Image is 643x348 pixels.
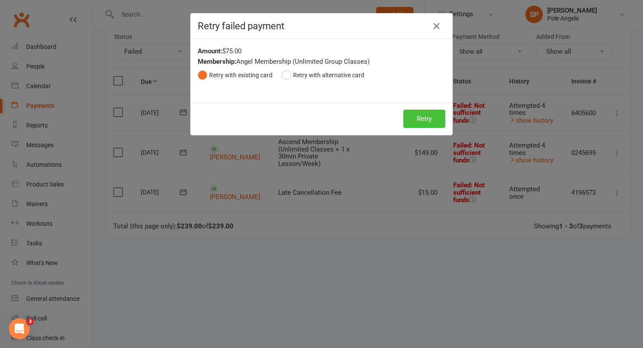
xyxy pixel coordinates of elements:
button: Retry with existing card [198,67,273,83]
div: $75.00 [198,46,445,56]
span: 3 [27,318,34,325]
button: Retry with alternative card [282,67,364,83]
button: Retry [403,110,445,128]
h4: Retry failed payment [198,21,445,31]
iframe: Intercom live chat [9,318,30,339]
strong: Amount: [198,47,222,55]
div: Angel Membership (Unlimited Group Classes) [198,56,445,67]
strong: Membership: [198,58,236,65]
button: Close [430,19,444,33]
